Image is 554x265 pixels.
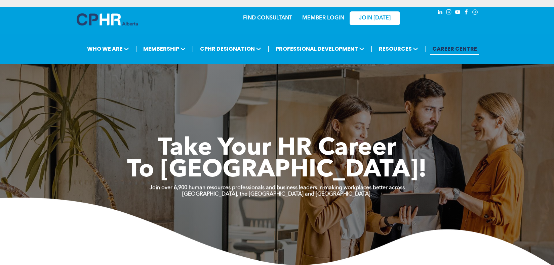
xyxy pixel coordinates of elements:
span: PROFESSIONAL DEVELOPMENT [274,43,366,55]
a: instagram [445,8,452,17]
li: | [371,42,372,56]
a: youtube [454,8,461,17]
a: FIND CONSULTANT [243,15,292,21]
span: RESOURCES [377,43,420,55]
span: MEMBERSHIP [141,43,188,55]
strong: [GEOGRAPHIC_DATA], the [GEOGRAPHIC_DATA] and [GEOGRAPHIC_DATA]. [182,192,372,197]
span: CPHR DESIGNATION [198,43,263,55]
li: | [268,42,269,56]
a: linkedin [436,8,444,17]
a: Social network [471,8,479,17]
span: Take Your HR Career [158,137,396,161]
li: | [135,42,137,56]
a: MEMBER LOGIN [302,15,344,21]
span: JOIN [DATE] [359,15,391,21]
a: facebook [463,8,470,17]
strong: Join over 6,900 human resources professionals and business leaders in making workplaces better ac... [150,185,405,191]
li: | [425,42,426,56]
a: JOIN [DATE] [350,11,400,25]
a: CAREER CENTRE [430,43,479,55]
li: | [192,42,194,56]
span: WHO WE ARE [85,43,131,55]
img: A blue and white logo for cp alberta [77,13,138,25]
span: To [GEOGRAPHIC_DATA]! [127,158,427,182]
